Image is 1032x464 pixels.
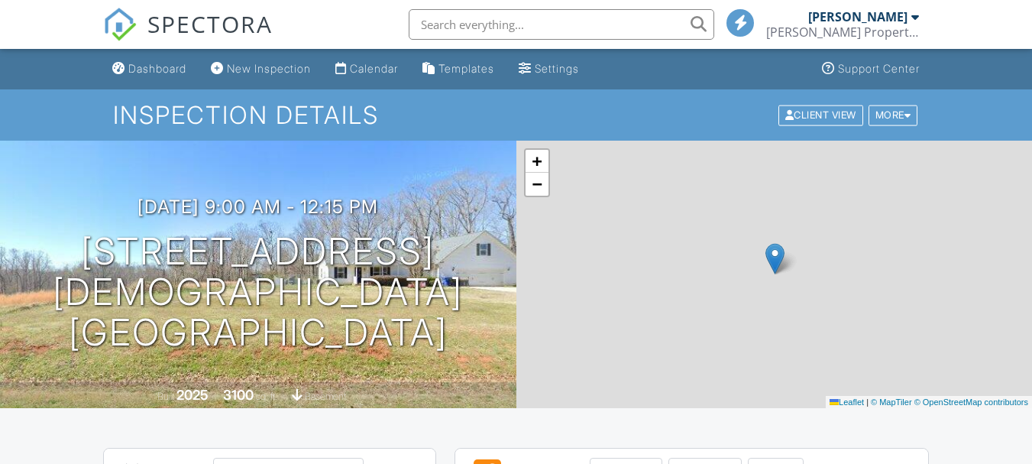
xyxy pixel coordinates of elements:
[535,62,579,75] div: Settings
[838,62,920,75] div: Support Center
[438,62,494,75] div: Templates
[808,9,907,24] div: [PERSON_NAME]
[256,391,277,402] span: sq. ft.
[103,21,273,53] a: SPECTORA
[176,387,209,403] div: 2025
[526,173,548,196] a: Zoom out
[766,24,919,40] div: Mack Property Inspections, LLC
[329,55,404,83] a: Calendar
[914,397,1028,407] a: © OpenStreetMap contributors
[871,397,912,407] a: © MapTiler
[113,102,919,128] h1: Inspection Details
[513,55,585,83] a: Settings
[532,174,542,193] span: −
[103,8,137,41] img: The Best Home Inspection Software - Spectora
[416,55,500,83] a: Templates
[765,243,785,274] img: Marker
[147,8,273,40] span: SPECTORA
[227,62,311,75] div: New Inspection
[830,397,864,407] a: Leaflet
[128,62,186,75] div: Dashboard
[866,397,869,407] span: |
[24,232,492,352] h1: [STREET_ADDRESS][DEMOGRAPHIC_DATA] [GEOGRAPHIC_DATA]
[205,55,317,83] a: New Inspection
[409,9,714,40] input: Search everything...
[778,105,863,125] div: Client View
[305,391,346,402] span: basement
[777,109,867,120] a: Client View
[532,151,542,170] span: +
[137,196,378,217] h3: [DATE] 9:00 am - 12:15 pm
[223,387,254,403] div: 3100
[869,105,918,125] div: More
[526,150,548,173] a: Zoom in
[816,55,926,83] a: Support Center
[350,62,398,75] div: Calendar
[106,55,192,83] a: Dashboard
[157,391,174,402] span: Built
